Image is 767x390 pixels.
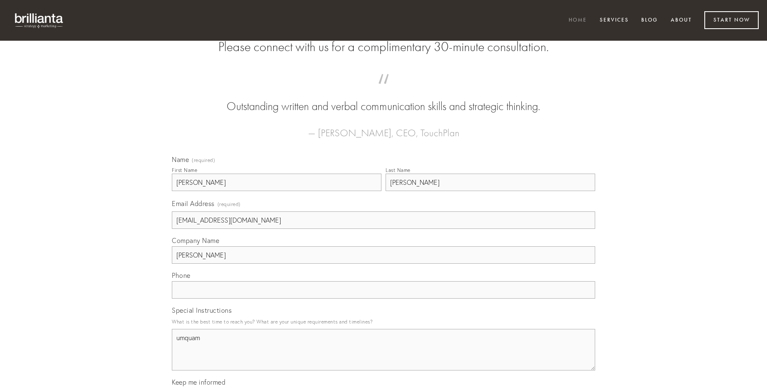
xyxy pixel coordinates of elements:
[172,271,191,280] span: Phone
[172,378,225,386] span: Keep me informed
[172,155,189,164] span: Name
[185,82,582,115] blockquote: Outstanding written and verbal communication skills and strategic thinking.
[665,14,697,27] a: About
[636,14,663,27] a: Blog
[172,329,595,370] textarea: umquam
[172,306,232,314] span: Special Instructions
[185,115,582,141] figcaption: — [PERSON_NAME], CEO, TouchPlan
[563,14,592,27] a: Home
[192,158,215,163] span: (required)
[172,39,595,55] h2: Please connect with us for a complimentary 30-minute consultation.
[386,167,410,173] div: Last Name
[704,11,759,29] a: Start Now
[217,199,241,210] span: (required)
[172,316,595,327] p: What is the best time to reach you? What are your unique requirements and timelines?
[594,14,634,27] a: Services
[172,236,219,245] span: Company Name
[172,199,215,208] span: Email Address
[8,8,71,32] img: brillianta - research, strategy, marketing
[172,167,197,173] div: First Name
[185,82,582,98] span: “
